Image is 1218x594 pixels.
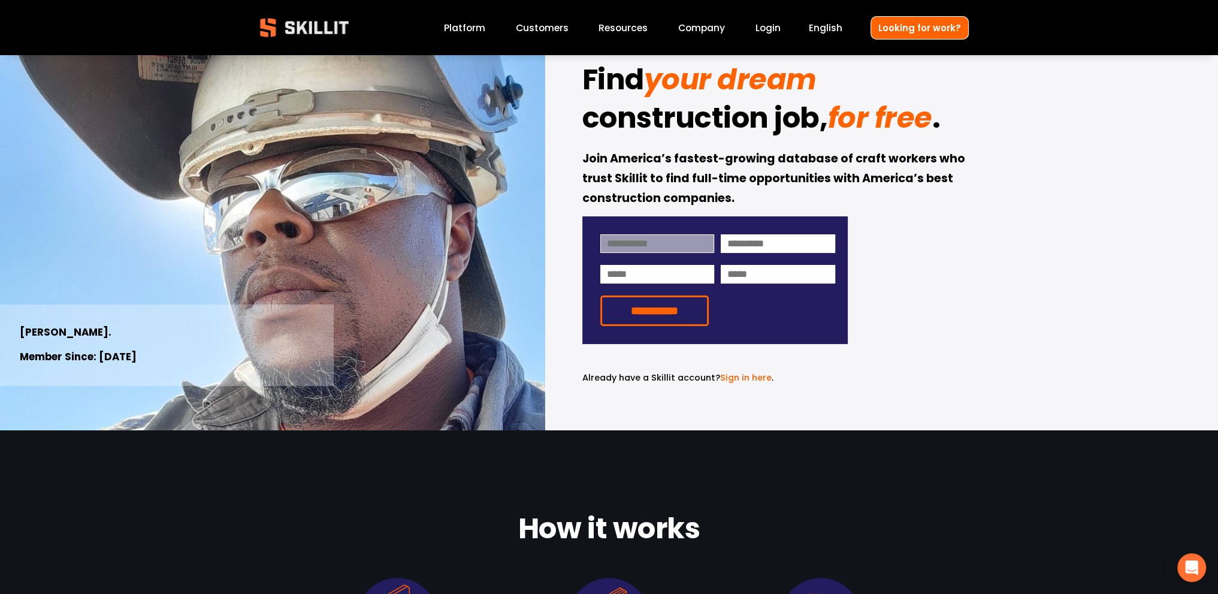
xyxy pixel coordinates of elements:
[250,10,359,46] img: Skillit
[20,324,111,342] strong: [PERSON_NAME].
[599,21,648,35] span: Resources
[809,20,842,36] div: language picker
[1177,553,1206,582] div: Open Intercom Messenger
[932,96,941,145] strong: .
[827,98,932,138] em: for free
[809,21,842,35] span: English
[518,506,700,556] strong: How it works
[444,20,485,36] a: Platform
[720,372,772,384] a: Sign in here
[871,16,969,40] a: Looking for work?
[516,20,569,36] a: Customers
[644,59,817,99] em: your dream
[582,150,968,209] strong: Join America’s fastest-growing database of craft workers who trust Skillit to find full-time oppo...
[582,372,720,384] span: Already have a Skillit account?
[582,371,848,385] p: .
[678,20,725,36] a: Company
[582,58,644,107] strong: Find
[582,96,828,145] strong: construction job,
[599,20,648,36] a: folder dropdown
[755,20,781,36] a: Login
[20,349,137,366] strong: Member Since: [DATE]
